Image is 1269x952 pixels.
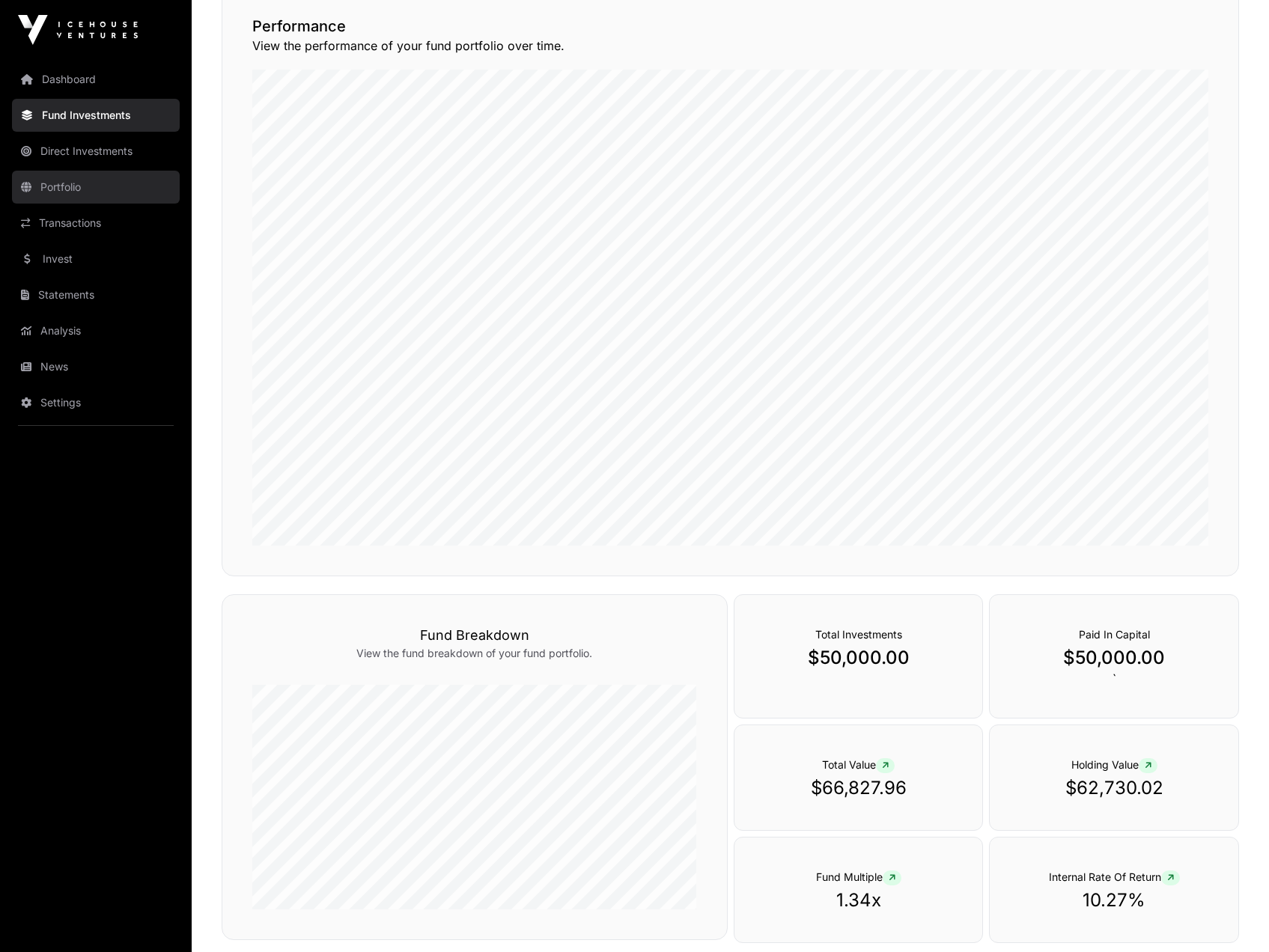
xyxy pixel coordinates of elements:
[816,870,901,883] span: Fund Multiple
[12,99,180,132] a: Fund Investments
[12,63,180,96] a: Dashboard
[252,625,697,646] h3: Fund Breakdown
[1020,646,1208,670] p: $50,000.00
[1079,628,1150,641] span: Paid In Capital
[764,888,953,912] p: 1.34x
[764,776,953,800] p: $66,827.96
[12,386,180,419] a: Settings
[12,278,180,311] a: Statements
[1020,776,1208,800] p: $62,730.02
[815,628,902,641] span: Total Investments
[12,171,180,204] a: Portfolio
[12,135,180,168] a: Direct Investments
[12,207,180,239] a: Transactions
[822,758,895,771] span: Total Value
[12,314,180,347] a: Analysis
[764,646,953,670] p: $50,000.00
[989,594,1239,718] div: `
[252,646,697,661] p: View the fund breakdown of your fund portfolio.
[1020,888,1208,912] p: 10.27%
[1194,880,1269,952] iframe: Chat Widget
[18,15,138,45] img: Icehouse Ventures Logo
[12,350,180,383] a: News
[12,242,180,275] a: Invest
[252,37,1208,55] p: View the performance of your fund portfolio over time.
[1049,870,1180,883] span: Internal Rate Of Return
[1071,758,1157,771] span: Holding Value
[252,16,1208,37] h2: Performance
